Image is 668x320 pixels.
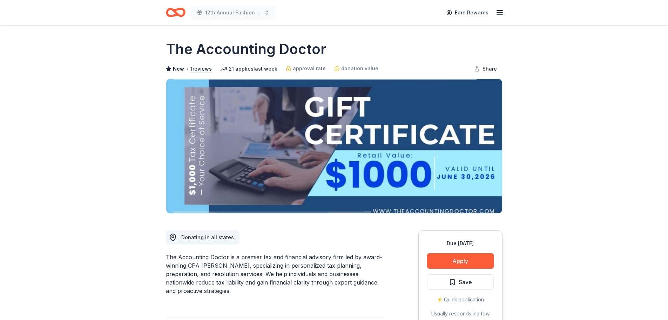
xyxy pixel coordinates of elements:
[190,65,212,73] button: 1reviews
[220,65,277,73] div: 21 applies last week
[468,62,502,76] button: Share
[293,64,326,73] span: approval rate
[427,253,494,269] button: Apply
[166,39,326,59] h1: The Accounting Doctor
[173,65,184,73] span: New
[334,64,378,73] a: donation value
[186,66,188,72] span: •
[166,253,385,295] div: The Accounting Doctor is a premier tax and financial advisory firm led by award-winning CPA [PERS...
[286,64,326,73] a: approval rate
[427,295,494,304] div: ⚡️ Quick application
[341,64,378,73] span: donation value
[483,65,497,73] span: Share
[181,234,234,240] span: Donating in all states
[166,4,185,21] a: Home
[166,79,502,213] img: Image for The Accounting Doctor
[191,6,275,20] button: 12th Annual Fashion Show
[442,6,493,19] a: Earn Rewards
[205,8,261,17] span: 12th Annual Fashion Show
[427,239,494,248] div: Due [DATE]
[427,274,494,290] button: Save
[459,277,472,287] span: Save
